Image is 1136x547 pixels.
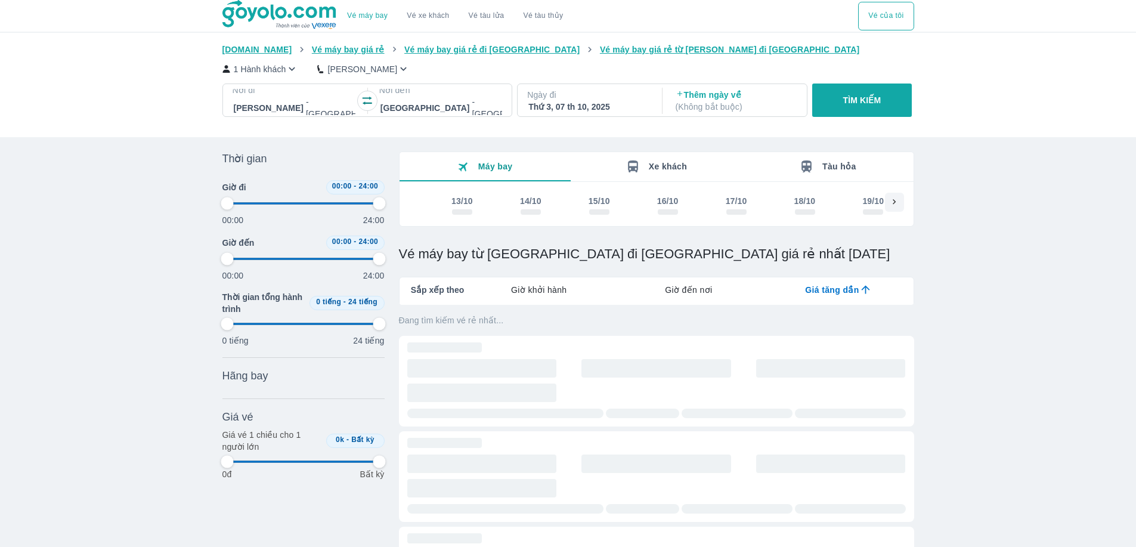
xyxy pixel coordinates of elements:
div: choose transportation mode [858,2,914,30]
span: [DOMAIN_NAME] [222,45,292,54]
p: Ngày đi [527,89,650,101]
button: 1 Hành khách [222,63,299,75]
span: Vé máy bay giá rẻ [312,45,385,54]
div: scrollable day and price [428,193,885,219]
nav: breadcrumb [222,44,914,55]
div: 17/10 [726,195,747,207]
span: 00:00 [332,182,352,190]
span: Thời gian [222,152,267,166]
div: choose transportation mode [338,2,572,30]
div: 16/10 [657,195,679,207]
div: Thứ 3, 07 th 10, 2025 [528,101,649,113]
span: - [354,237,356,246]
a: Vé tàu lửa [459,2,514,30]
span: - [346,435,349,444]
span: Giờ khởi hành [511,284,567,296]
span: Giá vé [222,410,253,424]
span: Hãng bay [222,369,268,383]
div: lab API tabs example [464,277,913,302]
span: Giờ đến [222,237,255,249]
button: [PERSON_NAME] [317,63,410,75]
span: - [343,298,346,306]
p: Giá vé 1 chiều cho 1 người lớn [222,429,321,453]
div: 15/10 [589,195,610,207]
a: Vé máy bay [347,11,388,20]
p: 24 tiếng [353,335,384,347]
p: Đang tìm kiếm vé rẻ nhất... [399,314,914,326]
span: Bất kỳ [351,435,374,444]
div: 13/10 [451,195,473,207]
span: Tàu hỏa [822,162,856,171]
button: Vé của tôi [858,2,914,30]
p: [PERSON_NAME] [327,63,397,75]
div: 18/10 [794,195,816,207]
div: 14/10 [520,195,541,207]
p: Thêm ngày về [676,89,796,113]
p: Bất kỳ [360,468,384,480]
span: Thời gian tổng hành trình [222,291,305,315]
p: 0 tiếng [222,335,249,347]
p: 24:00 [363,214,385,226]
span: Giá tăng dần [805,284,859,296]
p: 00:00 [222,270,244,282]
p: 00:00 [222,214,244,226]
div: 19/10 [862,195,884,207]
span: Giờ đi [222,181,246,193]
span: Vé máy bay giá rẻ từ [PERSON_NAME] đi [GEOGRAPHIC_DATA] [600,45,860,54]
h1: Vé máy bay từ [GEOGRAPHIC_DATA] đi [GEOGRAPHIC_DATA] giá rẻ nhất [DATE] [399,246,914,262]
span: 24:00 [358,182,378,190]
p: - [GEOGRAPHIC_DATA] [306,96,394,120]
p: 1 Hành khách [234,63,286,75]
p: - [GEOGRAPHIC_DATA] [472,96,560,120]
span: Giờ đến nơi [665,284,712,296]
span: - [354,182,356,190]
span: Máy bay [478,162,513,171]
a: Vé xe khách [407,11,449,20]
span: Sắp xếp theo [411,284,465,296]
p: 0đ [222,468,232,480]
span: 0k [336,435,344,444]
p: Nơi đến [379,84,502,96]
p: Nơi đi [233,84,355,96]
button: Vé tàu thủy [513,2,572,30]
span: Vé máy bay giá rẻ đi [GEOGRAPHIC_DATA] [404,45,580,54]
span: 0 tiếng [316,298,341,306]
p: 24:00 [363,270,385,282]
span: 24:00 [358,237,378,246]
p: ( Không bắt buộc ) [676,101,796,113]
span: 00:00 [332,237,352,246]
span: 24 tiếng [348,298,377,306]
span: Xe khách [649,162,687,171]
